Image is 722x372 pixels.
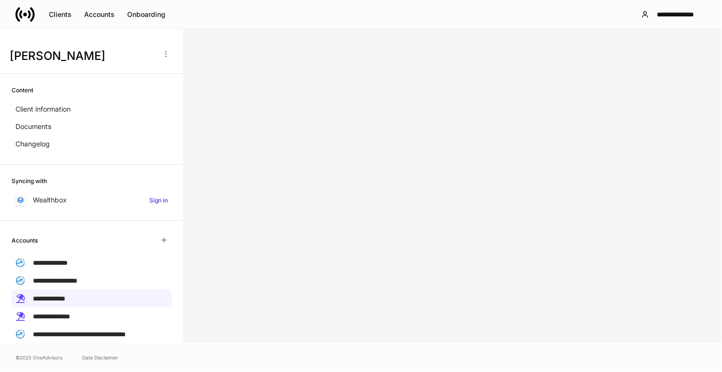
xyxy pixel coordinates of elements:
[15,122,51,131] p: Documents
[10,48,154,64] h3: [PERSON_NAME]
[127,10,165,19] div: Onboarding
[15,139,50,149] p: Changelog
[33,195,67,205] p: Wealthbox
[121,7,172,22] button: Onboarding
[12,176,47,186] h6: Syncing with
[15,354,63,361] span: © 2025 OneAdvisory
[149,196,168,205] h6: Sign in
[84,10,115,19] div: Accounts
[49,10,72,19] div: Clients
[78,7,121,22] button: Accounts
[12,118,172,135] a: Documents
[12,236,38,245] h6: Accounts
[15,104,71,114] p: Client information
[12,135,172,153] a: Changelog
[43,7,78,22] button: Clients
[82,354,118,361] a: Data Disclaimer
[12,100,172,118] a: Client information
[12,191,172,209] a: WealthboxSign in
[12,86,33,95] h6: Content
